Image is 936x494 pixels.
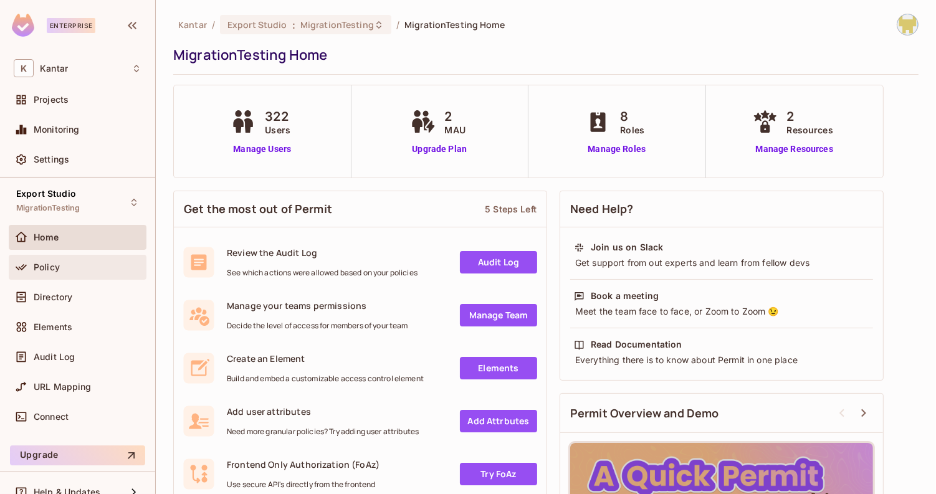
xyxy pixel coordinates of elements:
span: Roles [620,123,644,136]
img: SReyMgAAAABJRU5ErkJggg== [12,14,34,37]
a: Manage Resources [750,143,839,156]
span: Create an Element [227,353,424,364]
span: Elements [34,322,72,332]
span: Need Help? [570,201,634,217]
span: URL Mapping [34,382,92,392]
li: / [212,19,215,31]
img: Girishankar.VP@kantar.com [897,14,918,35]
a: Manage Team [460,304,537,326]
span: Need more granular policies? Try adding user attributes [227,427,419,437]
span: Use secure API's directly from the frontend [227,480,380,490]
span: : [292,20,296,30]
span: Decide the level of access for members of your team [227,321,408,331]
span: 8 [620,107,644,126]
span: Workspace: Kantar [40,64,68,74]
div: Book a meeting [591,290,659,302]
span: Connect [34,412,69,422]
span: Monitoring [34,125,80,135]
span: 2 [445,107,466,126]
span: Frontend Only Authorization (FoAz) [227,458,380,470]
a: Manage Roles [583,143,651,156]
span: Get the most out of Permit [184,201,332,217]
span: Review the Audit Log [227,247,418,259]
div: Meet the team face to face, or Zoom to Zoom 😉 [574,305,869,318]
div: Get support from out experts and learn from fellow devs [574,257,869,269]
div: Everything there is to know about Permit in one place [574,354,869,366]
span: MigrationTesting [300,19,374,31]
a: Audit Log [460,251,537,273]
div: MigrationTesting Home [173,45,912,64]
span: Build and embed a customizable access control element [227,374,424,384]
span: 322 [265,107,290,126]
span: MAU [445,123,466,136]
span: Users [265,123,290,136]
span: Export Studio [16,189,76,199]
span: Policy [34,262,60,272]
span: Home [34,232,59,242]
span: MigrationTesting [16,203,80,213]
span: Directory [34,292,72,302]
span: MigrationTesting Home [404,19,505,31]
span: Resources [787,123,833,136]
span: Permit Overview and Demo [570,406,719,421]
span: Manage your teams permissions [227,300,408,311]
li: / [396,19,399,31]
div: Enterprise [47,18,95,33]
span: K [14,59,34,77]
div: Read Documentation [591,338,682,351]
a: Elements [460,357,537,379]
span: Settings [34,154,69,164]
span: See which actions were allowed based on your policies [227,268,418,278]
div: 5 Steps Left [485,203,537,215]
a: Try FoAz [460,463,537,485]
div: Join us on Slack [591,241,663,254]
span: Export Studio [227,19,287,31]
a: Add Attrbutes [460,410,537,432]
span: Audit Log [34,352,75,362]
a: Manage Users [227,143,297,156]
button: Upgrade [10,445,145,465]
span: Projects [34,95,69,105]
span: Add user attributes [227,406,419,417]
a: Upgrade Plan [408,143,472,156]
span: the active workspace [178,19,207,31]
span: 2 [787,107,833,126]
